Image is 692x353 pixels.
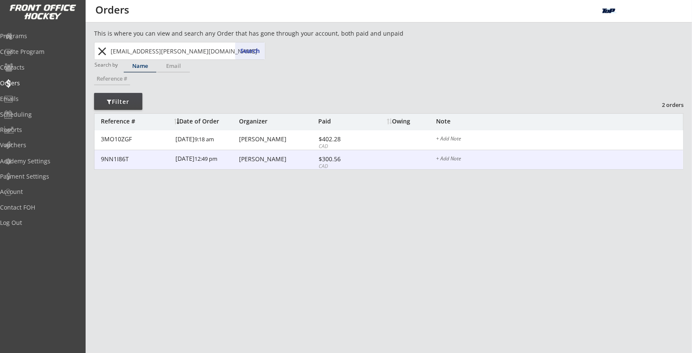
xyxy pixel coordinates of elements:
div: [DATE] [175,130,237,149]
div: 3MO10ZGF [101,136,170,142]
div: Date of Order [174,118,237,124]
button: close [95,45,109,58]
input: Start typing name... [109,42,265,59]
div: 2 orders [639,101,684,109]
font: 12:49 pm [195,155,217,162]
div: Owing [387,118,436,124]
div: $300.56 [319,156,364,162]
div: Name [124,63,156,69]
div: [PERSON_NAME] [239,156,316,162]
div: 9NN1I86T [101,156,170,162]
div: Email [157,63,190,69]
div: Filter [94,98,142,106]
div: Organizer [239,118,316,124]
button: Search [235,42,265,59]
div: Reference # [101,118,170,124]
div: CAD [319,143,364,150]
div: CAD [319,163,364,170]
div: + Add Note [436,136,683,143]
div: $402.28 [319,136,364,142]
div: Note [436,118,684,124]
div: + Add Note [436,156,683,163]
div: Paid [318,118,364,124]
div: [DATE] [175,150,237,169]
font: 9:18 am [195,135,214,143]
div: Reference # [94,76,130,81]
div: [PERSON_NAME] [239,136,316,142]
div: Search by [94,62,119,67]
div: This is where you can view and search any Order that has gone through your account, both paid and... [94,29,452,38]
